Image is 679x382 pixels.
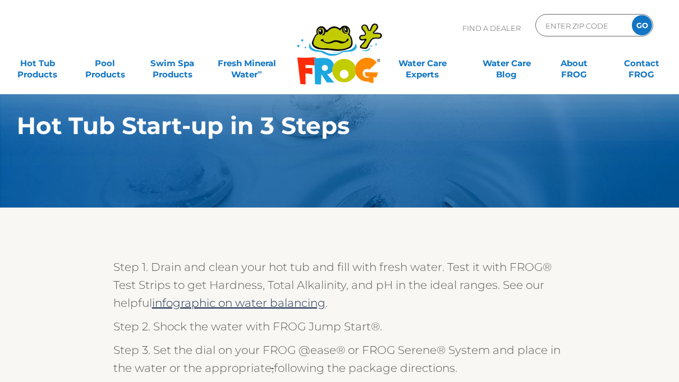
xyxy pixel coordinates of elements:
sup: ∞ [258,68,262,76]
a: Water CareExperts [380,52,465,75]
p: Step 2. Shock the water with FROG Jump Start®. [113,317,566,335]
h1: Hot Tub Start-up in 3 Steps [17,112,611,139]
input: GO [632,15,652,35]
p: Step 1. Drain and clean your hot tub and fill with fresh water. Test it with FROG® Test Strips to... [113,258,566,312]
a: PoolProducts [79,52,131,75]
a: Water CareBlog [480,52,533,75]
a: Hot TubProducts [11,52,64,75]
a: Swim SpaProducts [146,52,199,75]
input: Zip Code Form [544,17,620,34]
a: ContactFROG [615,52,668,75]
a: Fresh MineralWater∞ [214,52,279,75]
a: infographic on water balancing [152,296,325,310]
p: Step 3. Set the dial on your FROG @ease® or FROG Serene® System and place in the water or the app... [113,341,566,377]
span: , [272,361,274,375]
p: Find A Dealer [462,14,521,42]
a: AboutFROG [548,52,600,75]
